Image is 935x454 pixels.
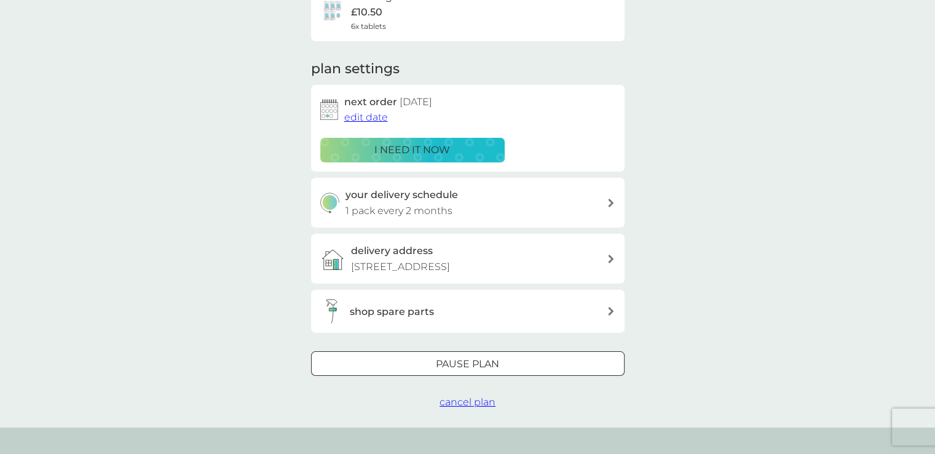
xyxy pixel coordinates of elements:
[400,96,432,108] span: [DATE]
[436,356,499,372] p: Pause plan
[311,60,400,79] h2: plan settings
[350,304,434,320] h3: shop spare parts
[311,290,625,333] button: shop spare parts
[344,110,388,125] button: edit date
[344,94,432,110] h2: next order
[311,234,625,284] a: delivery address[STREET_ADDRESS]
[345,203,452,219] p: 1 pack every 2 months
[374,142,450,158] p: i need it now
[311,178,625,228] button: your delivery schedule1 pack every 2 months
[351,243,433,259] h3: delivery address
[311,351,625,376] button: Pause plan
[344,111,388,123] span: edit date
[440,394,495,410] button: cancel plan
[320,138,505,162] button: i need it now
[440,396,495,408] span: cancel plan
[351,20,386,32] span: 6x tablets
[351,4,382,20] p: £10.50
[345,187,458,203] h3: your delivery schedule
[351,259,450,275] p: [STREET_ADDRESS]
